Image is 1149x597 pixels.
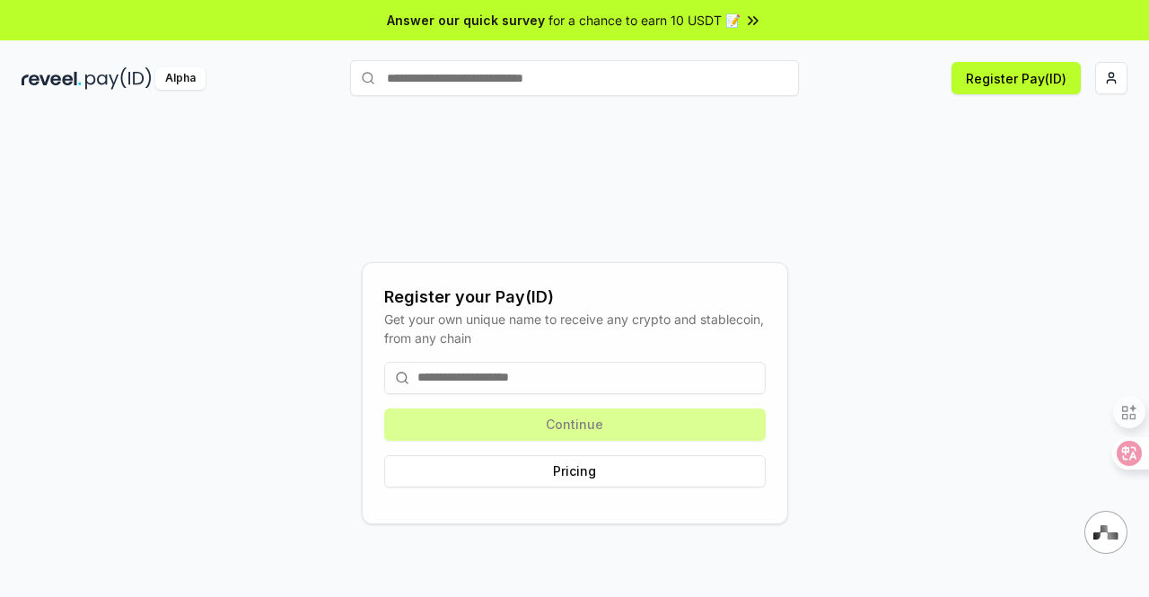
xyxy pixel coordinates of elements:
[384,310,766,347] div: Get your own unique name to receive any crypto and stablecoin, from any chain
[387,11,545,30] span: Answer our quick survey
[384,455,766,487] button: Pricing
[85,67,152,90] img: pay_id
[1093,525,1118,540] img: svg+xml,%3Csvg%20xmlns%3D%22http%3A%2F%2Fwww.w3.org%2F2000%2Fsvg%22%20width%3D%2228%22%20height%3...
[548,11,741,30] span: for a chance to earn 10 USDT 📝
[22,67,82,90] img: reveel_dark
[952,62,1081,94] button: Register Pay(ID)
[384,285,766,310] div: Register your Pay(ID)
[155,67,206,90] div: Alpha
